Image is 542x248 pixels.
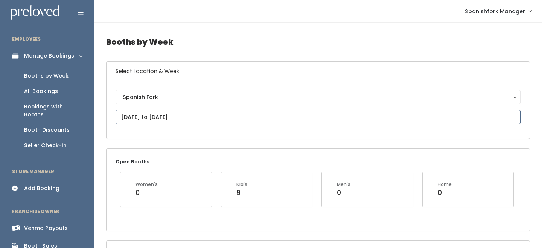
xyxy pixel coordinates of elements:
[24,103,82,119] div: Bookings with Booths
[11,5,59,20] img: preloved logo
[24,87,58,95] div: All Bookings
[24,126,70,134] div: Booth Discounts
[107,62,530,81] h6: Select Location & Week
[123,93,513,101] div: Spanish Fork
[236,181,247,188] div: Kid's
[24,52,74,60] div: Manage Bookings
[337,181,350,188] div: Men's
[24,72,69,80] div: Booths by Week
[24,224,68,232] div: Venmo Payouts
[106,32,530,52] h4: Booths by Week
[465,7,525,15] span: Spanishfork Manager
[24,141,67,149] div: Seller Check-in
[116,90,521,104] button: Spanish Fork
[457,3,539,19] a: Spanishfork Manager
[135,181,158,188] div: Women's
[438,181,452,188] div: Home
[116,110,521,124] input: August 23 - August 29, 2025
[116,158,149,165] small: Open Booths
[24,184,59,192] div: Add Booking
[438,188,452,198] div: 0
[337,188,350,198] div: 0
[135,188,158,198] div: 0
[236,188,247,198] div: 9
